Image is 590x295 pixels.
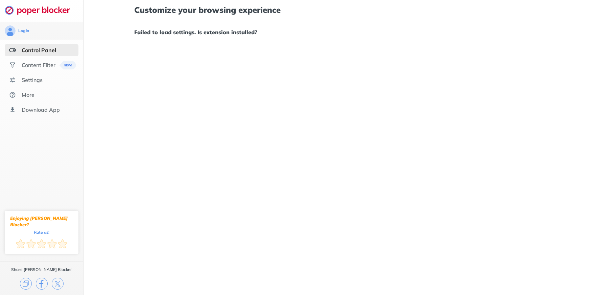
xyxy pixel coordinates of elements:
[9,106,16,113] img: download-app.svg
[11,267,72,272] div: Share [PERSON_NAME] Blocker
[5,25,16,36] img: avatar.svg
[36,278,48,290] img: facebook.svg
[59,61,75,69] img: menuBanner.svg
[9,62,16,68] img: social.svg
[22,47,56,54] div: Control Panel
[34,231,49,234] div: Rate us!
[20,278,32,290] img: copy.svg
[134,28,539,37] h1: Failed to load settings. Is extension installed?
[5,5,77,15] img: logo-webpage.svg
[22,91,34,98] div: More
[9,91,16,98] img: about.svg
[134,5,539,14] h1: Customize your browsing experience
[9,77,16,83] img: settings.svg
[9,47,16,54] img: features-selected.svg
[52,278,64,290] img: x.svg
[18,28,29,34] div: Login
[22,106,60,113] div: Download App
[10,215,73,228] div: Enjoying [PERSON_NAME] Blocker?
[22,62,55,68] div: Content Filter
[22,77,43,83] div: Settings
